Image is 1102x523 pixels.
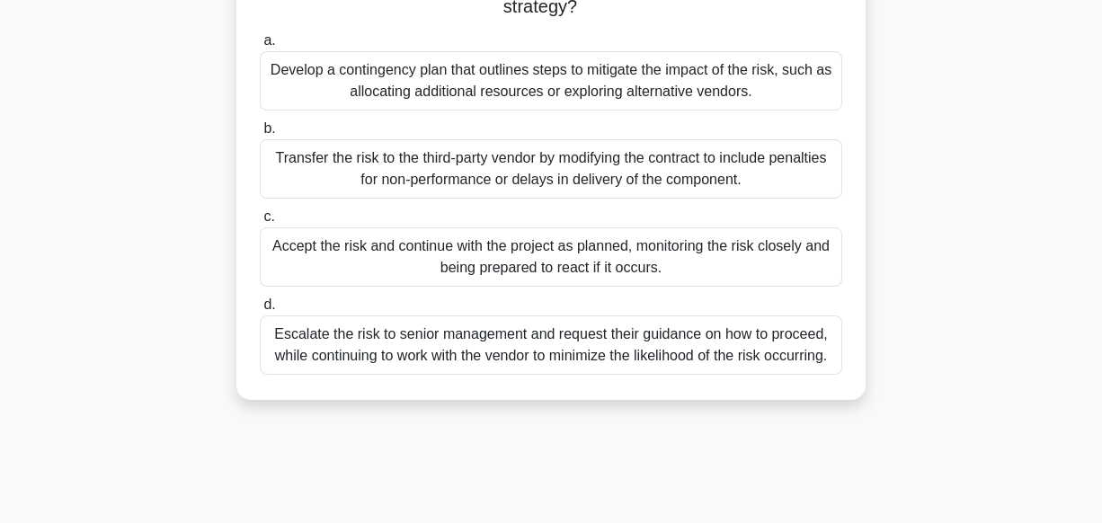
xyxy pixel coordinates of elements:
[263,208,274,224] span: c.
[263,120,275,136] span: b.
[263,297,275,312] span: d.
[260,315,842,375] div: Escalate the risk to senior management and request their guidance on how to proceed, while contin...
[260,139,842,199] div: Transfer the risk to the third-party vendor by modifying the contract to include penalties for no...
[260,227,842,287] div: Accept the risk and continue with the project as planned, monitoring the risk closely and being p...
[260,51,842,111] div: Develop a contingency plan that outlines steps to mitigate the impact of the risk, such as alloca...
[263,32,275,48] span: a.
